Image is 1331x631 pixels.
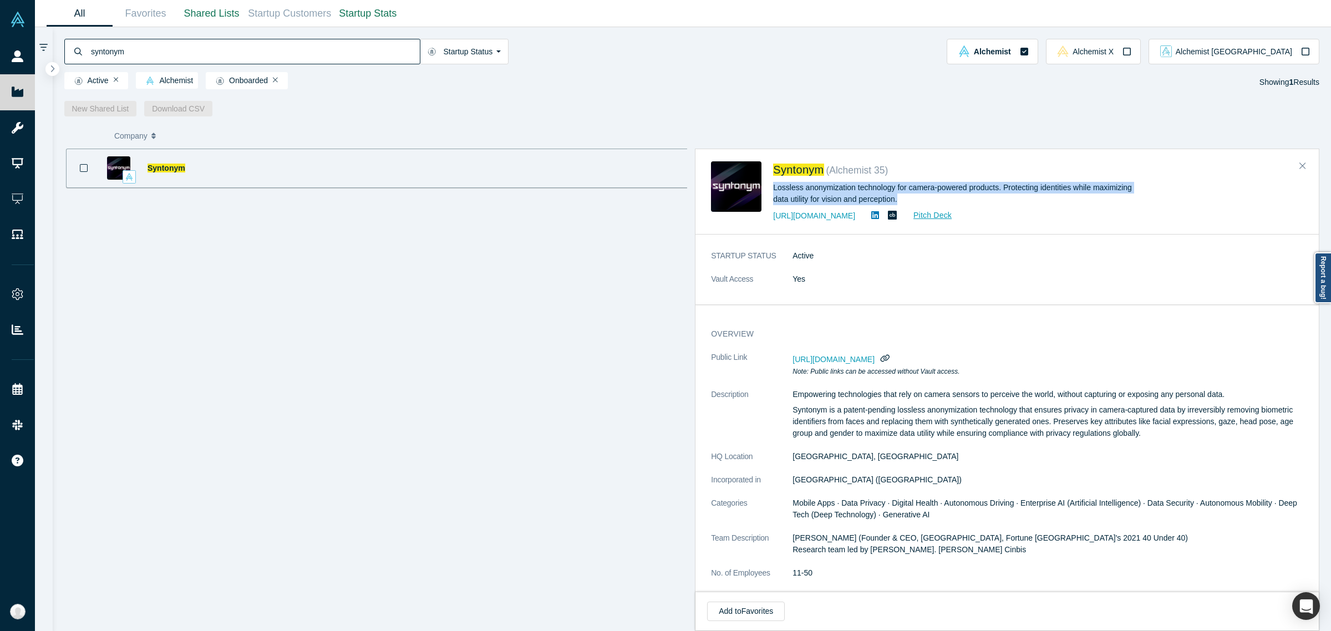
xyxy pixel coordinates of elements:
[113,1,179,27] a: Favorites
[792,532,1314,556] p: [PERSON_NAME] (Founder & CEO, [GEOGRAPHIC_DATA], Fortune [GEOGRAPHIC_DATA]'s 2021 40 Under 40) Re...
[792,273,1314,285] dd: Yes
[1046,39,1141,64] button: alchemistx Vault LogoAlchemist X
[67,149,101,187] button: Bookmark
[792,368,959,375] em: Note: Public links can be accessed without Vault access.
[179,1,245,27] a: Shared Lists
[1259,78,1319,86] span: Showing Results
[711,250,792,273] dt: STARTUP STATUS
[114,124,148,147] span: Company
[773,182,1143,205] div: Lossless anonymization technology for camera-powered products. Protecting identities while maximi...
[792,404,1314,439] p: Syntonym is a patent-pending lossless anonymization technology that ensures privacy in camera-cap...
[1176,48,1292,55] span: Alchemist [GEOGRAPHIC_DATA]
[1057,45,1069,57] img: alchemistx Vault Logo
[273,76,278,84] button: Remove Filter
[711,451,792,474] dt: HQ Location
[125,173,133,181] img: alchemist Vault Logo
[74,77,83,85] img: Startup status
[958,45,970,57] img: alchemist Vault Logo
[10,12,26,27] img: Alchemist Vault Logo
[107,156,130,180] img: Syntonym's Logo
[711,161,761,212] img: Syntonym's Logo
[792,567,1314,579] dd: 11-50
[711,328,1298,340] h3: overview
[711,567,792,591] dt: No. of Employees
[947,39,1038,64] button: alchemist Vault LogoAlchemist
[773,211,855,220] a: [URL][DOMAIN_NAME]
[216,77,224,85] img: Startup status
[47,1,113,27] a: All
[1289,78,1294,86] strong: 1
[711,474,792,497] dt: Incorporated in
[801,591,1314,602] li: 💰 $400K in licensing revenue as of Q4 2024, with an additional $105K in finalized commercial deals
[69,77,109,85] span: Active
[1073,48,1114,55] span: Alchemist X
[792,389,1314,400] p: Empowering technologies that rely on camera sensors to perceive the world, without capturing or e...
[792,451,1314,462] dd: [GEOGRAPHIC_DATA], [GEOGRAPHIC_DATA]
[428,47,436,56] img: Startup status
[711,532,792,567] dt: Team Description
[974,48,1011,55] span: Alchemist
[211,77,268,85] span: Onboarded
[901,209,952,222] a: Pitch Deck
[826,165,888,176] small: ( Alchemist 35 )
[1314,252,1331,303] a: Report a bug!
[146,77,154,85] img: alchemist Vault Logo
[114,124,196,147] button: Company
[773,164,824,176] a: Syntonym
[1160,45,1172,57] img: alchemist_aj Vault Logo
[114,76,119,84] button: Remove Filter
[420,39,509,64] button: Startup Status
[792,498,1297,519] span: Mobile Apps · Data Privacy · Digital Health · Autonomous Driving · Enterprise AI (Artificial Inte...
[144,101,212,116] button: Download CSV
[335,1,401,27] a: Startup Stats
[1294,157,1311,175] button: Close
[141,77,193,85] span: Alchemist
[10,604,26,619] img: Kristine Ortaliz's Account
[245,1,335,27] a: Startup Customers
[711,389,792,451] dt: Description
[792,474,1314,486] dd: [GEOGRAPHIC_DATA] ([GEOGRAPHIC_DATA])
[792,355,875,364] span: [URL][DOMAIN_NAME]
[148,164,185,172] a: Syntonym
[90,38,420,64] input: Search by company name, class, customer, one-liner or category
[1149,39,1319,64] button: alchemist_aj Vault LogoAlchemist [GEOGRAPHIC_DATA]
[711,273,792,297] dt: Vault Access
[707,602,785,621] button: Add toFavorites
[64,101,137,116] button: New Shared List
[792,250,1314,262] dd: Active
[711,497,792,532] dt: Categories
[711,352,747,363] span: Public Link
